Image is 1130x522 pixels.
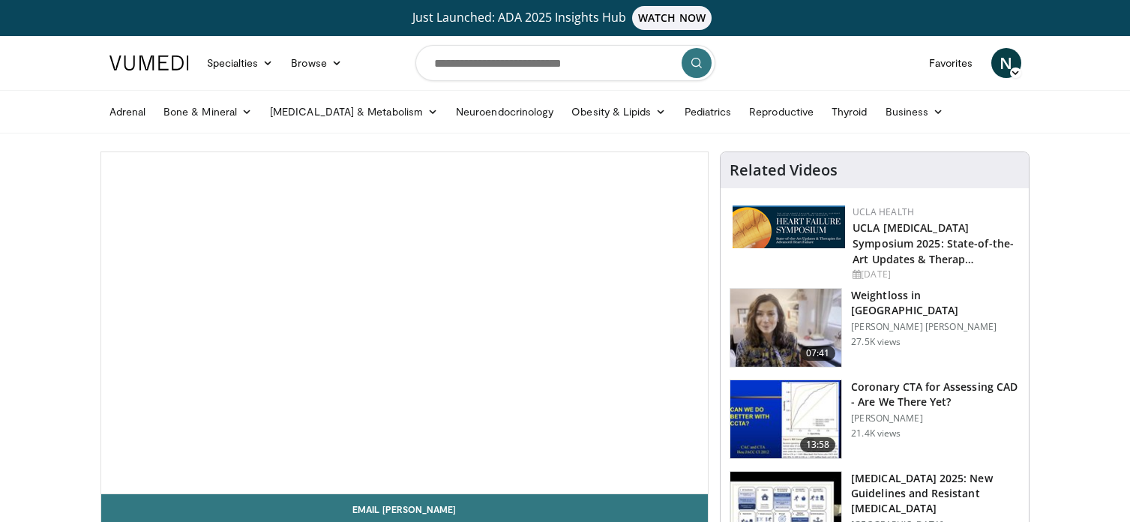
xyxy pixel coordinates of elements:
[877,97,953,127] a: Business
[920,48,982,78] a: Favorites
[851,321,1020,333] p: [PERSON_NAME] [PERSON_NAME]
[853,220,1014,266] a: UCLA [MEDICAL_DATA] Symposium 2025: State-of-the-Art Updates & Therap…
[447,97,562,127] a: Neuroendocrinology
[800,437,836,452] span: 13:58
[851,379,1020,409] h3: Coronary CTA for Assessing CAD - Are We There Yet?
[851,288,1020,318] h3: Weightloss in [GEOGRAPHIC_DATA]
[730,379,1020,459] a: 13:58 Coronary CTA for Assessing CAD - Are We There Yet? [PERSON_NAME] 21.4K views
[100,97,155,127] a: Adrenal
[676,97,741,127] a: Pediatrics
[154,97,261,127] a: Bone & Mineral
[851,427,901,439] p: 21.4K views
[261,97,447,127] a: [MEDICAL_DATA] & Metabolism
[415,45,715,81] input: Search topics, interventions
[562,97,675,127] a: Obesity & Lipids
[198,48,283,78] a: Specialties
[823,97,877,127] a: Thyroid
[632,6,712,30] span: WATCH NOW
[109,55,189,70] img: VuMedi Logo
[730,288,1020,367] a: 07:41 Weightloss in [GEOGRAPHIC_DATA] [PERSON_NAME] [PERSON_NAME] 27.5K views
[282,48,351,78] a: Browse
[853,205,914,218] a: UCLA Health
[851,336,901,348] p: 27.5K views
[991,48,1021,78] a: N
[853,268,1017,281] div: [DATE]
[800,346,836,361] span: 07:41
[851,471,1020,516] h3: [MEDICAL_DATA] 2025: New Guidelines and Resistant [MEDICAL_DATA]
[730,380,841,458] img: 34b2b9a4-89e5-4b8c-b553-8a638b61a706.150x105_q85_crop-smart_upscale.jpg
[851,412,1020,424] p: [PERSON_NAME]
[101,152,709,494] video-js: Video Player
[730,161,838,179] h4: Related Videos
[740,97,823,127] a: Reproductive
[730,289,841,367] img: 9983fed1-7565-45be-8934-aef1103ce6e2.150x105_q85_crop-smart_upscale.jpg
[112,6,1019,30] a: Just Launched: ADA 2025 Insights HubWATCH NOW
[733,205,845,248] img: 0682476d-9aca-4ba2-9755-3b180e8401f5.png.150x105_q85_autocrop_double_scale_upscale_version-0.2.png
